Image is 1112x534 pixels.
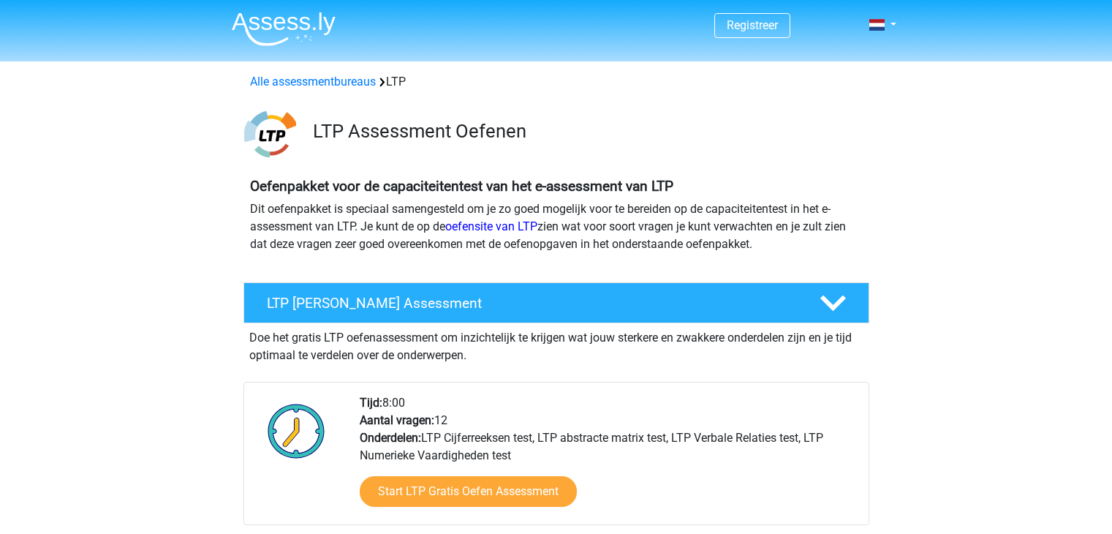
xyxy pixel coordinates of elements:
[250,200,863,253] p: Dit oefenpakket is speciaal samengesteld om je zo goed mogelijk voor te bereiden op de capaciteit...
[244,73,869,91] div: LTP
[267,295,796,312] h4: LTP [PERSON_NAME] Assessment
[243,323,869,364] div: Doe het gratis LTP oefenassessment om inzichtelijk te krijgen wat jouw sterkere en zwakkere onder...
[360,431,421,445] b: Onderdelen:
[244,108,296,160] img: ltp.png
[360,476,577,507] a: Start LTP Gratis Oefen Assessment
[445,219,537,233] a: oefensite van LTP
[313,120,858,143] h3: LTP Assessment Oefenen
[360,413,434,427] b: Aantal vragen:
[260,394,333,467] img: Klok
[360,396,382,410] b: Tijd:
[250,178,673,195] b: Oefenpakket voor de capaciteitentest van het e-assessment van LTP
[232,12,336,46] img: Assessly
[727,18,778,32] a: Registreer
[238,282,875,323] a: LTP [PERSON_NAME] Assessment
[250,75,376,89] a: Alle assessmentbureaus
[349,394,868,524] div: 8:00 12 LTP Cijferreeksen test, LTP abstracte matrix test, LTP Verbale Relaties test, LTP Numerie...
